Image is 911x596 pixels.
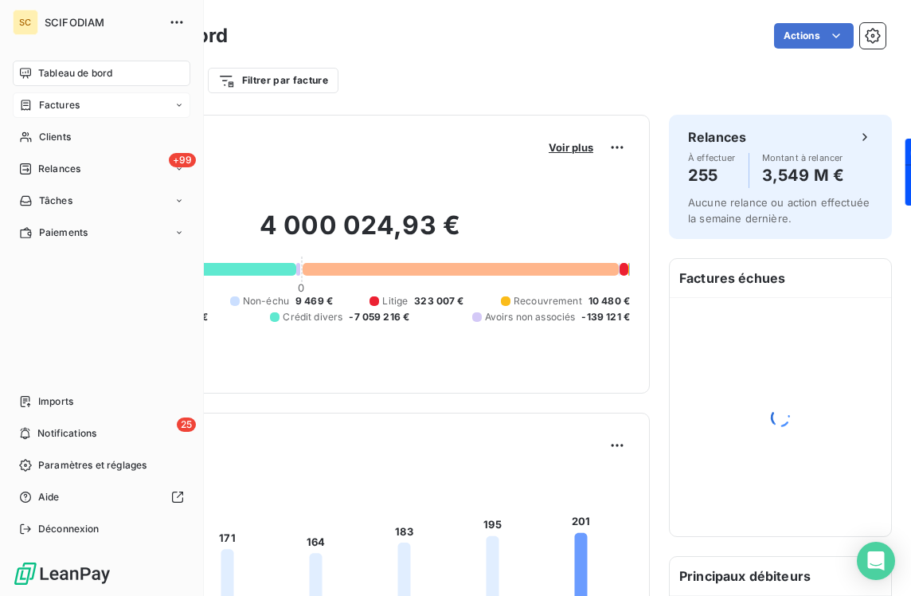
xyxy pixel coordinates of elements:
[45,16,159,29] span: SCIFODIAM
[283,310,342,324] span: Crédit divers
[514,294,582,308] span: Recouvrement
[588,294,630,308] span: 10 480 €
[688,196,870,225] span: Aucune relance ou action effectuée la semaine dernière.
[670,259,891,297] h6: Factures échues
[549,141,593,154] span: Voir plus
[688,153,736,163] span: À effectuer
[857,542,895,580] div: Open Intercom Messenger
[38,490,60,504] span: Aide
[38,66,112,80] span: Tableau de bord
[37,426,96,441] span: Notifications
[774,23,854,49] button: Actions
[544,140,598,155] button: Voir plus
[414,294,463,308] span: 323 007 €
[39,98,80,112] span: Factures
[90,210,630,257] h2: 4 000 024,93 €
[38,458,147,472] span: Paramètres et réglages
[762,163,844,188] h4: 3,549 M €
[298,281,304,294] span: 0
[13,561,111,586] img: Logo LeanPay
[670,557,891,595] h6: Principaux débiteurs
[38,162,80,176] span: Relances
[13,484,190,510] a: Aide
[39,194,72,208] span: Tâches
[762,153,844,163] span: Montant à relancer
[349,310,409,324] span: -7 059 216 €
[38,394,73,409] span: Imports
[39,130,71,144] span: Clients
[243,294,289,308] span: Non-échu
[169,153,196,167] span: +99
[485,310,576,324] span: Avoirs non associés
[688,163,736,188] h4: 255
[581,310,630,324] span: -139 121 €
[38,522,100,536] span: Déconnexion
[177,418,196,432] span: 25
[382,294,408,308] span: Litige
[39,225,88,240] span: Paiements
[208,68,338,93] button: Filtrer par facture
[688,127,746,147] h6: Relances
[295,294,333,308] span: 9 469 €
[13,10,38,35] div: SC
